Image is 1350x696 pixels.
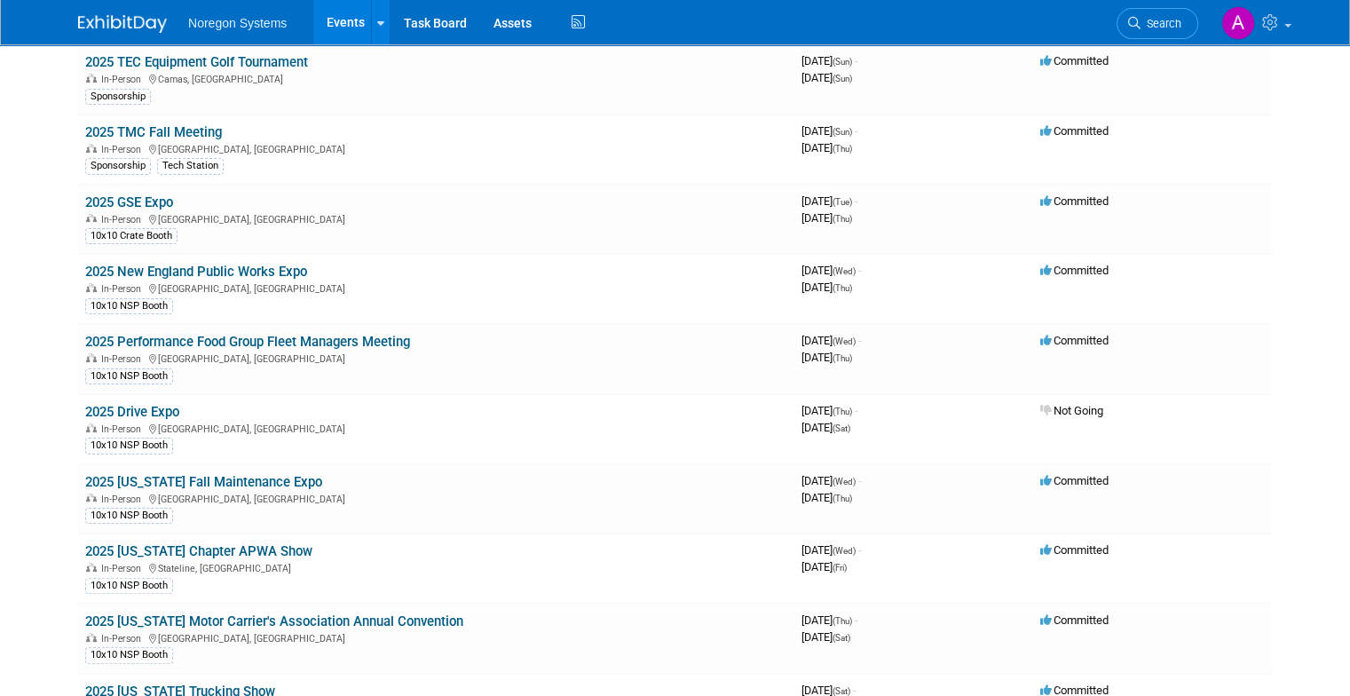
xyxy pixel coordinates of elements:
span: Committed [1040,474,1109,487]
span: - [855,404,857,417]
span: - [858,264,861,277]
span: [DATE] [801,141,852,154]
span: - [855,194,857,208]
span: In-Person [101,144,146,155]
span: (Sun) [833,74,852,83]
span: - [858,543,861,557]
span: - [858,474,861,487]
img: In-Person Event [86,563,97,572]
span: [DATE] [801,281,852,294]
div: [GEOGRAPHIC_DATA], [GEOGRAPHIC_DATA] [85,630,787,645]
img: In-Person Event [86,423,97,432]
a: 2025 TEC Equipment Golf Tournament [85,54,308,70]
span: [DATE] [801,124,857,138]
a: 2025 Performance Food Group Fleet Managers Meeting [85,334,410,350]
div: 10x10 NSP Booth [85,438,173,454]
a: Search [1117,8,1198,39]
span: [DATE] [801,404,857,417]
span: In-Person [101,423,146,435]
span: (Thu) [833,494,852,503]
div: 10x10 NSP Booth [85,647,173,663]
span: (Wed) [833,336,856,346]
div: [GEOGRAPHIC_DATA], [GEOGRAPHIC_DATA] [85,491,787,505]
a: 2025 [US_STATE] Chapter APWA Show [85,543,312,559]
span: Committed [1040,194,1109,208]
div: Camas, [GEOGRAPHIC_DATA] [85,71,787,85]
span: In-Person [101,353,146,365]
div: 10x10 NSP Booth [85,368,173,384]
span: Committed [1040,264,1109,277]
span: - [855,613,857,627]
div: [GEOGRAPHIC_DATA], [GEOGRAPHIC_DATA] [85,211,787,225]
span: (Fri) [833,563,847,573]
div: Sponsorship [85,158,151,174]
span: (Sun) [833,127,852,137]
span: [DATE] [801,613,857,627]
span: [DATE] [801,211,852,225]
span: In-Person [101,563,146,574]
img: In-Person Event [86,353,97,362]
span: [DATE] [801,71,852,84]
span: Noregon Systems [188,16,287,30]
span: (Sun) [833,57,852,67]
span: Not Going [1040,404,1103,417]
div: 10x10 NSP Booth [85,298,173,314]
span: (Thu) [833,616,852,626]
span: - [858,334,861,347]
img: In-Person Event [86,144,97,153]
div: Stateline, [GEOGRAPHIC_DATA] [85,560,787,574]
div: Sponsorship [85,89,151,105]
span: [DATE] [801,474,861,487]
div: 10x10 NSP Booth [85,508,173,524]
a: 2025 TMC Fall Meeting [85,124,222,140]
a: 2025 [US_STATE] Fall Maintenance Expo [85,474,322,490]
img: Ali Connell [1221,6,1255,40]
div: Tech Station [157,158,224,174]
div: [GEOGRAPHIC_DATA], [GEOGRAPHIC_DATA] [85,281,787,295]
span: Committed [1040,543,1109,557]
img: In-Person Event [86,633,97,642]
img: In-Person Event [86,494,97,502]
img: ExhibitDay [78,15,167,33]
span: Committed [1040,124,1109,138]
span: (Wed) [833,266,856,276]
span: Committed [1040,54,1109,67]
div: [GEOGRAPHIC_DATA], [GEOGRAPHIC_DATA] [85,421,787,435]
span: - [855,54,857,67]
span: [DATE] [801,421,850,434]
span: Search [1141,17,1181,30]
span: (Sat) [833,686,850,696]
a: 2025 GSE Expo [85,194,173,210]
span: Committed [1040,334,1109,347]
img: In-Person Event [86,283,97,292]
span: In-Person [101,214,146,225]
span: (Tue) [833,197,852,207]
span: In-Person [101,494,146,505]
span: - [855,124,857,138]
span: [DATE] [801,264,861,277]
span: [DATE] [801,630,850,644]
span: [DATE] [801,194,857,208]
span: In-Person [101,74,146,85]
span: (Thu) [833,283,852,293]
div: 10x10 NSP Booth [85,578,173,594]
span: (Thu) [833,144,852,154]
img: In-Person Event [86,74,97,83]
a: 2025 Drive Expo [85,404,179,420]
span: (Wed) [833,477,856,486]
span: (Thu) [833,214,852,224]
span: [DATE] [801,334,861,347]
a: 2025 New England Public Works Expo [85,264,307,280]
span: [DATE] [801,54,857,67]
span: In-Person [101,283,146,295]
span: [DATE] [801,351,852,364]
span: (Thu) [833,353,852,363]
span: [DATE] [801,543,861,557]
span: Committed [1040,613,1109,627]
span: (Sat) [833,633,850,643]
div: 10x10 Crate Booth [85,228,178,244]
span: (Sat) [833,423,850,433]
div: [GEOGRAPHIC_DATA], [GEOGRAPHIC_DATA] [85,351,787,365]
span: [DATE] [801,491,852,504]
span: [DATE] [801,560,847,573]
